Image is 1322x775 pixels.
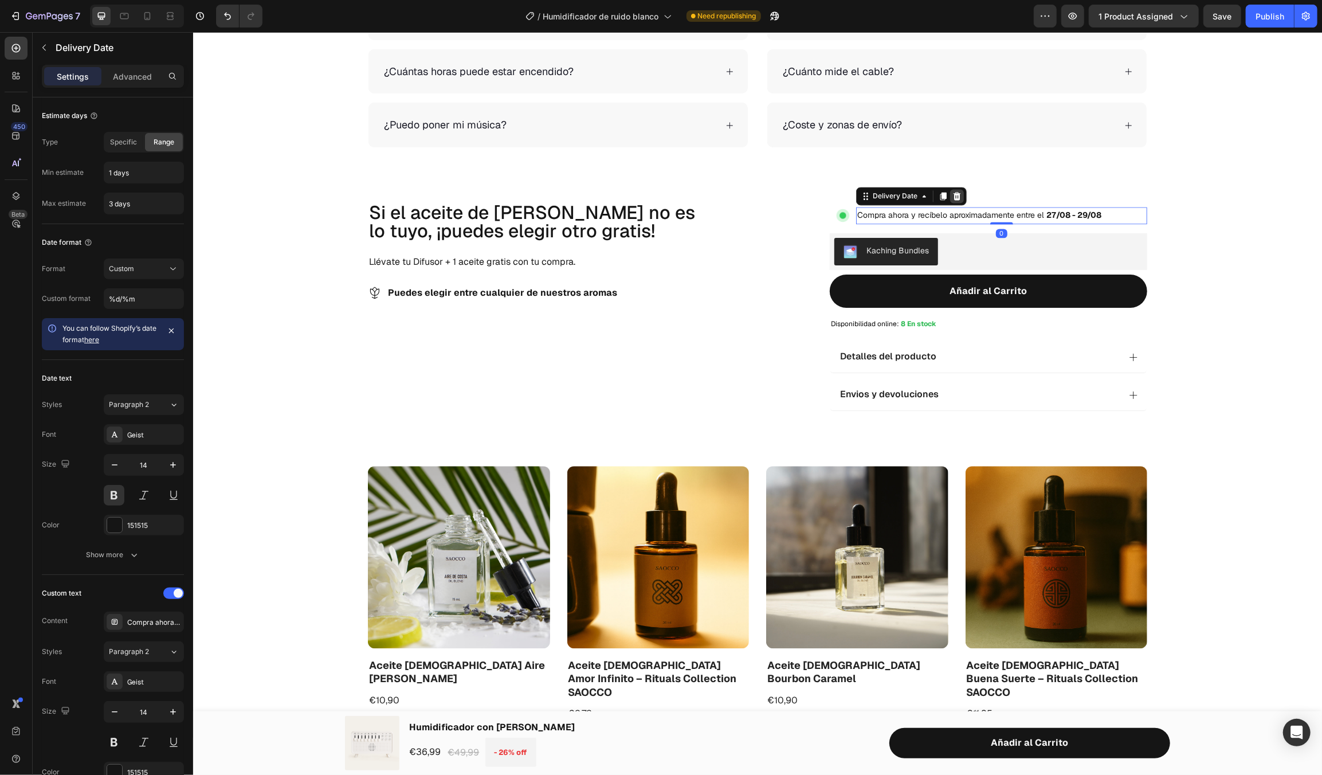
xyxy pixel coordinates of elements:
div: Date text [42,373,72,383]
a: Aceite aromático Buena Suerte – Rituals Collection SAOCCO [772,434,955,616]
div: Format [42,264,65,274]
a: Aceite aromático Amor Infinito – Rituals Collection SAOCCO [374,434,556,616]
div: Show more [87,549,140,561]
div: Content [42,616,68,626]
h1: Aceite [DEMOGRAPHIC_DATA] Bourbon Caramel [573,625,755,655]
div: Undo/Redo [216,5,262,28]
div: €9,79 [374,672,556,691]
div: Max estimate [42,198,86,209]
span: Range [154,137,174,147]
input: Eg: %d, %b, %y [104,288,184,309]
span: Disponibilidad online: [638,287,708,296]
p: 7 [75,9,80,23]
button: Show more [42,545,184,565]
span: Save [1213,11,1232,21]
pre: - 26% off [292,706,343,735]
p: Envios y devoluciones [647,357,746,369]
span: 1 product assigned [1099,10,1173,22]
span: 27/08 - 29/08 [853,178,908,188]
span: / [538,10,541,22]
div: Font [42,429,56,440]
span: You can follow Shopify’s date format [62,324,156,344]
div: Size [42,704,72,719]
strong: 8 En stock [708,287,743,296]
div: Size [42,457,72,472]
img: gempages_494648315581825923-b620c975-b70e-48c9-a96f-cecd3acd27fd.gif [637,170,663,197]
button: 1 product assigned [1089,5,1199,28]
strong: Puedes elegir entre cualquier de nuestros aromas [195,255,424,267]
h1: Humidificador con [PERSON_NAME] [215,687,487,703]
p: Delivery Date [56,41,179,54]
p: Llévate tu Difusor + 1 aceite gratis con tu compra. [176,222,507,238]
p: Settings [57,71,89,83]
a: Aceite Aromático Aire de Costa [175,434,357,616]
div: Añadir al Carrito [798,703,875,719]
div: 151515 [127,520,181,531]
h1: Aceite [DEMOGRAPHIC_DATA] Aire [PERSON_NAME] [175,625,357,655]
span: Compra ahora y recíbelo aproximadamente entre el [664,178,851,188]
h2: Si el aceite de [PERSON_NAME] no es lo tuyo, ¡puedes elegir otro gratis! [175,170,508,209]
a: here [84,335,99,344]
div: Styles [42,647,62,657]
div: Min estimate [42,167,84,178]
span: Need republishing [698,11,756,21]
span: Humidificador de ruido blanco [543,10,659,22]
p: ¿Coste y zonas de envío? [590,86,709,99]
div: 0 [803,197,814,206]
div: Date format [42,237,93,248]
div: Geist [127,677,181,687]
div: Open Intercom Messenger [1283,719,1311,746]
span: Paragraph 2 [109,647,149,657]
p: Detalles del producto [647,319,743,331]
div: €49,99 [254,713,288,729]
button: Kaching Bundles [641,206,745,233]
div: Geist [127,430,181,440]
div: €11,85 [772,672,955,691]
div: Delivery Date [677,159,727,169]
div: Type [42,137,58,147]
div: €36,99 [215,711,249,730]
div: Custom format [42,293,91,304]
button: Custom [104,259,184,279]
div: Custom text [42,588,81,598]
div: Font [42,676,56,687]
a: Aceite Aromático Bourbon Caramel [573,434,755,616]
div: Estimate days [42,111,99,121]
img: KachingBundles.png [650,213,664,226]
div: Kaching Bundles [673,213,736,225]
span: Custom [109,264,134,273]
div: Color [42,520,60,530]
button: Publish [1246,5,1294,28]
p: ¿Cuánto mide el cable? [590,33,701,46]
h1: Aceite [DEMOGRAPHIC_DATA] Buena Suerte – Rituals Collection SAOCCO [772,625,955,668]
span: Specific [111,137,138,147]
div: Compra ahora y recíbelo aproximadamente entre el [127,617,181,628]
span: Paragraph 2 [109,400,149,410]
div: Publish [1256,10,1284,22]
button: Paragraph 2 [104,394,184,415]
button: 7 [5,5,85,28]
input: Auto [104,162,183,183]
button: Save [1203,5,1241,28]
div: €10,90 [175,659,357,678]
input: Auto [104,193,183,214]
p: Advanced [113,71,152,83]
button: Añadir al Carrito [696,696,977,726]
div: 450 [11,122,28,131]
div: Añadir al Carrito [756,253,834,265]
h1: Aceite [DEMOGRAPHIC_DATA] Amor Infinito – Rituals Collection SAOCCO [374,625,556,668]
button: Paragraph 2 [104,641,184,662]
button: Añadir al Carrito [637,242,954,276]
div: Beta [9,210,28,219]
div: Styles [42,400,62,410]
div: €10,90 [573,659,755,678]
iframe: Design area [193,32,1322,775]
